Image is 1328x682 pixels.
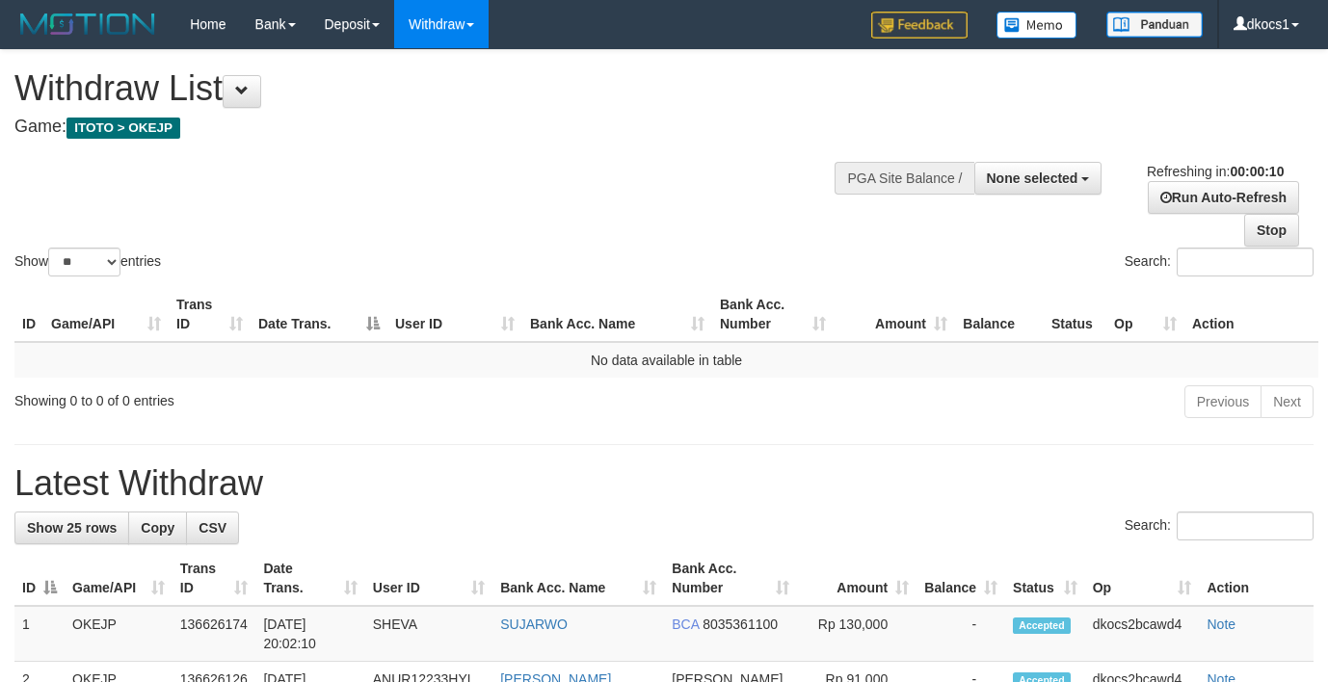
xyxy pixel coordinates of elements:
th: ID: activate to sort column descending [14,551,65,606]
th: User ID: activate to sort column ascending [387,287,522,342]
a: CSV [186,511,239,544]
h1: Latest Withdraw [14,464,1314,503]
th: Game/API: activate to sort column ascending [65,551,173,606]
td: Rp 130,000 [797,606,917,662]
th: Status: activate to sort column ascending [1005,551,1085,606]
label: Search: [1125,511,1314,540]
th: Action [1184,287,1318,342]
th: Op: activate to sort column ascending [1106,287,1184,342]
label: Show entries [14,248,161,276]
span: Show 25 rows [27,520,117,536]
input: Search: [1177,248,1314,276]
input: Search: [1177,511,1314,540]
button: None selected [974,162,1102,195]
th: Date Trans.: activate to sort column ascending [255,551,364,606]
img: MOTION_logo.png [14,10,161,39]
a: Run Auto-Refresh [1148,181,1299,214]
th: Amount: activate to sort column ascending [797,551,917,606]
strong: 00:00:10 [1230,164,1284,179]
div: Showing 0 to 0 of 0 entries [14,383,539,410]
h4: Game: [14,118,866,137]
th: Op: activate to sort column ascending [1085,551,1200,606]
img: panduan.png [1106,12,1203,38]
a: Note [1207,616,1235,632]
span: BCA [672,616,699,632]
td: dkocs2bcawd4 [1085,606,1200,662]
th: Bank Acc. Name: activate to sort column ascending [492,551,664,606]
div: PGA Site Balance / [835,162,973,195]
a: Copy [128,511,187,544]
img: Feedback.jpg [871,12,968,39]
span: ITOTO > OKEJP [66,118,180,139]
span: Copy 8035361100 to clipboard [703,616,778,632]
td: - [916,606,1005,662]
th: Bank Acc. Number: activate to sort column ascending [712,287,834,342]
th: Balance [955,287,1044,342]
th: Trans ID: activate to sort column ascending [169,287,251,342]
th: User ID: activate to sort column ascending [365,551,492,606]
label: Search: [1125,248,1314,276]
span: Refreshing in: [1147,164,1284,179]
td: SHEVA [365,606,492,662]
img: Button%20Memo.svg [996,12,1077,39]
th: Amount: activate to sort column ascending [834,287,955,342]
span: CSV [199,520,226,536]
span: Copy [141,520,174,536]
h1: Withdraw List [14,69,866,108]
td: No data available in table [14,342,1318,378]
a: Previous [1184,385,1262,418]
a: Show 25 rows [14,511,129,544]
span: None selected [987,170,1078,186]
td: OKEJP [65,606,173,662]
th: Bank Acc. Number: activate to sort column ascending [664,551,796,606]
td: [DATE] 20:02:10 [255,606,364,662]
a: SUJARWO [500,616,568,632]
th: ID [14,287,43,342]
select: Showentries [48,248,120,276]
th: Date Trans.: activate to sort column descending [251,287,387,342]
td: 1 [14,606,65,662]
a: Next [1261,385,1314,418]
th: Balance: activate to sort column ascending [916,551,1005,606]
span: Accepted [1013,617,1071,634]
th: Bank Acc. Name: activate to sort column ascending [522,287,712,342]
th: Game/API: activate to sort column ascending [43,287,169,342]
th: Status [1044,287,1106,342]
td: 136626174 [173,606,256,662]
a: Stop [1244,214,1299,247]
th: Trans ID: activate to sort column ascending [173,551,256,606]
th: Action [1199,551,1314,606]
